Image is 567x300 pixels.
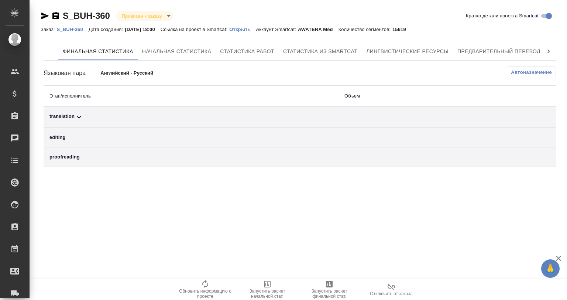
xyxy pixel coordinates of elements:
[161,27,229,32] p: Ссылка на проект в Smartcat:
[229,27,256,32] p: Открыть
[63,11,110,21] a: S_BUH-360
[511,69,552,76] span: Автоназначение
[220,47,274,56] span: Статистика работ
[56,27,88,32] p: S_BUH-360
[466,12,539,20] span: Кратко детали проекта Smartcat
[49,113,333,122] div: Toggle Row Expanded
[457,47,540,56] span: Предварительный перевод
[125,27,161,32] p: [DATE] 18:00
[100,69,214,77] p: Английский - Русский
[392,27,412,32] p: 15619
[44,69,100,78] div: Языковая пара
[339,86,490,107] th: Объем
[49,134,333,141] div: editing
[283,47,357,56] span: Статистика из Smartcat
[41,27,56,32] p: Заказ:
[229,26,256,32] a: Открыть
[544,261,557,276] span: 🙏
[298,27,339,32] p: AWATERA Med
[89,27,125,32] p: Дата создания:
[507,67,556,78] button: Автоназначение
[541,259,560,278] button: 🙏
[339,27,392,32] p: Количество сегментов:
[41,11,49,20] button: Скопировать ссылку для ЯМессенджера
[256,27,298,32] p: Аккаунт Smartcat:
[142,47,212,56] span: Начальная статистика
[63,47,133,56] span: Финальная статистика
[44,86,339,107] th: Этап/исполнитель
[49,153,333,161] div: proofreading
[116,11,173,21] div: Привязан к заказу
[120,13,164,19] button: Привязан к заказу
[366,47,449,56] span: Лингвистические ресурсы
[51,11,60,20] button: Скопировать ссылку
[56,26,88,32] a: S_BUH-360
